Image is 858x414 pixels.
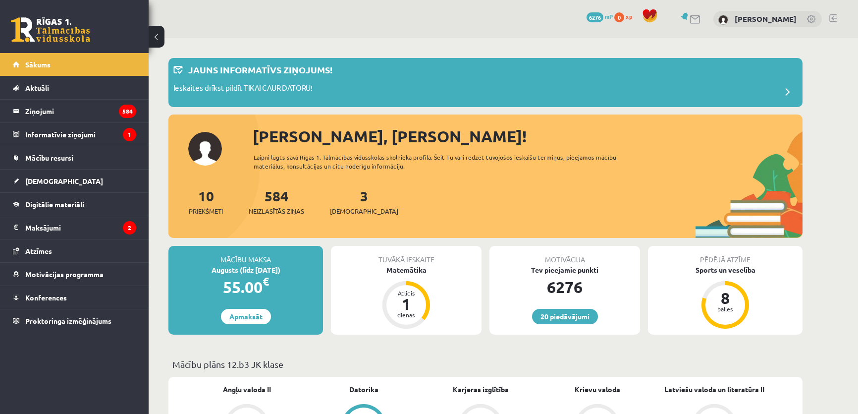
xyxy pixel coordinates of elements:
a: Motivācijas programma [13,263,136,286]
img: Rihards Zoltāns [718,15,728,25]
a: Sports un veselība 8 balles [648,265,803,330]
span: 0 [614,12,624,22]
span: Sākums [25,60,51,69]
a: Krievu valoda [575,384,620,395]
a: Mācību resursi [13,146,136,169]
a: Ziņojumi584 [13,100,136,122]
a: 584Neizlasītās ziņas [249,187,304,216]
span: Atzīmes [25,246,52,255]
div: [PERSON_NAME], [PERSON_NAME]! [253,124,803,148]
a: 10Priekšmeti [189,187,223,216]
a: [DEMOGRAPHIC_DATA] [13,170,136,192]
div: Sports un veselība [648,265,803,275]
a: Apmaksāt [221,309,271,324]
a: Latviešu valoda un literatūra II [664,384,764,395]
legend: Informatīvie ziņojumi [25,123,136,146]
span: Neizlasītās ziņas [249,206,304,216]
a: [PERSON_NAME] [735,14,797,24]
a: 0 xp [614,12,637,20]
p: Mācību plāns 12.b3 JK klase [172,357,799,371]
a: Angļu valoda II [223,384,271,395]
div: Motivācija [489,246,640,265]
span: [DEMOGRAPHIC_DATA] [330,206,398,216]
div: 6276 [489,275,640,299]
a: Atzīmes [13,239,136,262]
a: Proktoringa izmēģinājums [13,309,136,332]
span: Proktoringa izmēģinājums [25,316,111,325]
a: Karjeras izglītība [453,384,509,395]
a: Rīgas 1. Tālmācības vidusskola [11,17,90,42]
a: 20 piedāvājumi [532,309,598,324]
legend: Maksājumi [25,216,136,239]
i: 584 [119,105,136,118]
div: Augusts (līdz [DATE]) [168,265,323,275]
span: Aktuāli [25,83,49,92]
p: Jauns informatīvs ziņojums! [188,63,332,76]
span: € [263,274,269,289]
span: mP [605,12,613,20]
a: Konferences [13,286,136,309]
span: 6276 [587,12,603,22]
a: Jauns informatīvs ziņojums! Ieskaites drīkst pildīt TIKAI CAUR DATORU! [173,63,798,102]
div: Tuvākā ieskaite [331,246,482,265]
div: 55.00 [168,275,323,299]
div: Pēdējā atzīme [648,246,803,265]
span: Digitālie materiāli [25,200,84,209]
a: Matemātika Atlicis 1 dienas [331,265,482,330]
span: [DEMOGRAPHIC_DATA] [25,177,103,185]
a: Digitālie materiāli [13,193,136,216]
i: 2 [123,221,136,235]
div: Tev pieejamie punkti [489,265,640,275]
a: 6276 mP [587,12,613,20]
div: 8 [710,290,740,306]
div: Matemātika [331,265,482,275]
span: Konferences [25,293,67,302]
span: xp [626,12,632,20]
legend: Ziņojumi [25,100,136,122]
span: Priekšmeti [189,206,223,216]
a: Informatīvie ziņojumi1 [13,123,136,146]
a: Maksājumi2 [13,216,136,239]
span: Mācību resursi [25,153,73,162]
a: Sākums [13,53,136,76]
div: 1 [391,296,421,312]
span: Motivācijas programma [25,270,104,279]
div: Mācību maksa [168,246,323,265]
div: Laipni lūgts savā Rīgas 1. Tālmācības vidusskolas skolnieka profilā. Šeit Tu vari redzēt tuvojošo... [254,153,634,171]
a: Aktuāli [13,76,136,99]
a: Datorika [349,384,378,395]
div: Atlicis [391,290,421,296]
i: 1 [123,128,136,141]
a: 3[DEMOGRAPHIC_DATA] [330,187,398,216]
div: dienas [391,312,421,318]
div: balles [710,306,740,312]
p: Ieskaites drīkst pildīt TIKAI CAUR DATORU! [173,82,313,96]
